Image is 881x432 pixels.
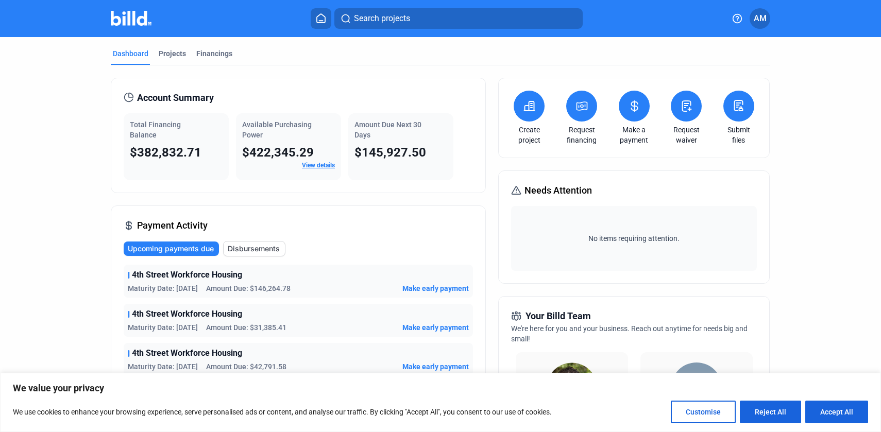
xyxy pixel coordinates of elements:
[206,322,286,333] span: Amount Due: $31,385.41
[132,347,242,359] span: 4th Street Workforce Housing
[805,401,868,423] button: Accept All
[223,241,285,256] button: Disbursements
[546,362,598,414] img: Relationship Manager
[128,361,198,372] span: Maturity Date: [DATE]
[13,382,868,394] p: We value your privacy
[354,145,426,160] span: $145,927.50
[740,401,801,423] button: Reject All
[402,283,469,293] button: Make early payment
[128,283,198,293] span: Maturity Date: [DATE]
[754,12,767,25] span: AM
[128,322,198,333] span: Maturity Date: [DATE]
[111,11,151,26] img: Billd Company Logo
[130,145,201,160] span: $382,832.71
[334,8,583,29] button: Search projects
[206,283,291,293] span: Amount Due: $146,264.78
[511,125,547,145] a: Create project
[228,244,280,254] span: Disbursements
[132,269,242,281] span: 4th Street Workforce Housing
[242,145,314,160] span: $422,345.29
[511,324,748,343] span: We're here for you and your business. Reach out anytime for needs big and small!
[721,125,757,145] a: Submit files
[159,48,186,59] div: Projects
[616,125,652,145] a: Make a payment
[128,244,214,254] span: Upcoming payments due
[113,48,148,59] div: Dashboard
[137,218,208,233] span: Payment Activity
[354,120,421,139] span: Amount Due Next 30 Days
[515,233,752,244] span: No items requiring attention.
[13,406,552,418] p: We use cookies to enhance your browsing experience, serve personalised ads or content, and analys...
[196,48,232,59] div: Financings
[564,125,600,145] a: Request financing
[130,120,181,139] span: Total Financing Balance
[124,241,219,256] button: Upcoming payments due
[671,362,722,414] img: Territory Manager
[354,12,410,25] span: Search projects
[668,125,704,145] a: Request waiver
[206,361,286,372] span: Amount Due: $42,791.58
[524,183,592,198] span: Needs Attention
[402,322,469,333] button: Make early payment
[750,8,770,29] button: AM
[671,401,736,423] button: Customise
[242,120,312,139] span: Available Purchasing Power
[132,308,242,320] span: 4th Street Workforce Housing
[526,309,591,323] span: Your Billd Team
[402,361,469,372] button: Make early payment
[302,162,335,169] a: View details
[137,91,214,105] span: Account Summary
